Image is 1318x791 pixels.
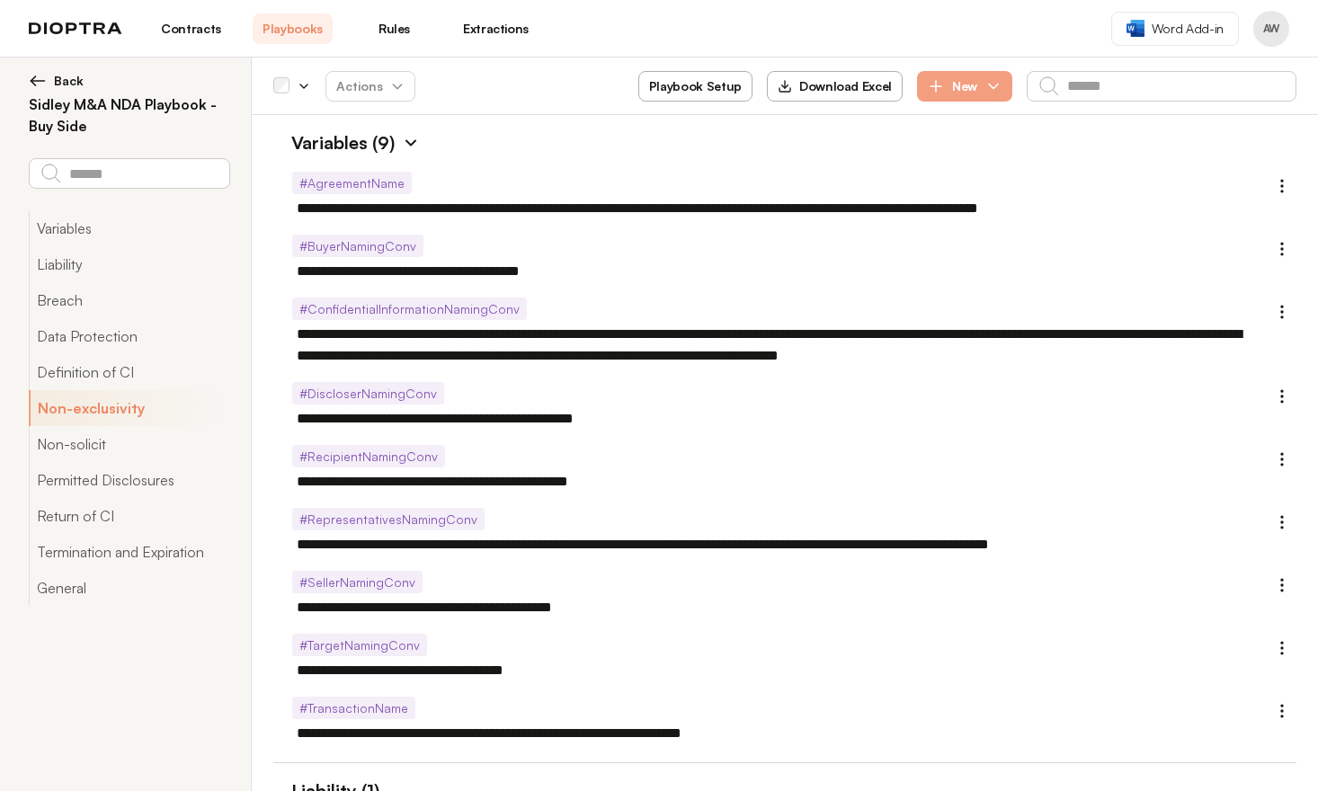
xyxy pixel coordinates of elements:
a: Rules [354,13,434,44]
button: Non-solicit [29,426,229,462]
span: # TargetNamingConv [292,634,427,656]
button: Playbook Setup [638,71,753,102]
a: Contracts [151,13,231,44]
span: Actions [322,70,419,102]
a: Playbooks [253,13,333,44]
button: New [917,71,1012,102]
span: # RecipientNamingConv [292,445,445,467]
span: # AgreementName [292,172,412,194]
button: Back [29,72,229,90]
span: Word Add-in [1152,20,1224,38]
h1: Variables (9) [273,129,395,156]
button: Actions [325,71,415,102]
span: # BuyerNamingConv [292,235,423,257]
img: word [1127,20,1144,37]
button: Data Protection [29,318,229,354]
a: Word Add-in [1111,12,1239,46]
button: Download Excel [767,71,903,102]
button: General [29,570,229,606]
img: logo [29,22,122,35]
div: Select all [273,78,289,94]
span: Back [54,72,84,90]
span: # DiscloserNamingConv [292,382,444,404]
span: # SellerNamingConv [292,571,423,593]
button: Permitted Disclosures [29,462,229,498]
span: # RepresentativesNamingConv [292,508,485,530]
button: Profile menu [1253,11,1289,47]
img: left arrow [29,72,47,90]
button: Non-exclusivity [29,390,229,426]
button: Liability [29,246,229,282]
span: # TransactionName [292,697,415,719]
button: Definition of CI [29,354,229,390]
h2: Sidley M&A NDA Playbook - Buy Side [29,93,229,137]
img: Expand [402,134,420,152]
button: Variables [29,210,229,246]
button: Termination and Expiration [29,534,229,570]
a: Extractions [456,13,536,44]
button: Breach [29,282,229,318]
button: Return of CI [29,498,229,534]
span: # ConfidentialInformationNamingConv [292,298,527,320]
